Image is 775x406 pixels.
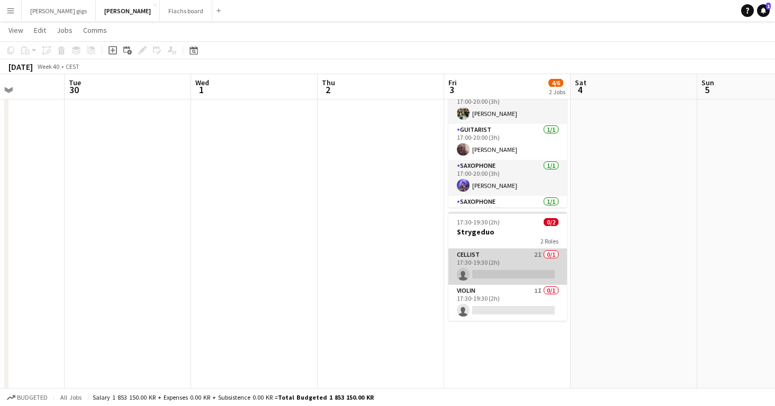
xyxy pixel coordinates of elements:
button: [PERSON_NAME] [96,1,160,21]
span: 1 [766,3,771,10]
app-job-card: 17:30-19:30 (2h)0/2Strygeduo2 RolesCellist2I0/117:30-19:30 (2h) Violin1I0/117:30-19:30 (2h) [448,212,567,321]
button: Budgeted [5,392,49,403]
span: 5 [700,84,714,96]
span: Week 40 [35,62,61,70]
app-card-role: Violin1I0/117:30-19:30 (2h) [448,285,567,321]
button: Flachs board [160,1,212,21]
span: Thu [322,78,335,87]
span: Budgeted [17,394,48,401]
app-job-card: 17:00-20:00 (3h)4/4Groove Parade4 RolesDrummer1/117:00-20:00 (3h)[PERSON_NAME]Guitarist1/117:00-2... [448,51,567,207]
span: All jobs [58,393,84,401]
span: 2 [320,84,335,96]
button: [PERSON_NAME] gigs [22,1,96,21]
span: 4/6 [548,79,563,87]
span: 0/2 [544,218,558,226]
span: 30 [67,84,81,96]
span: Tue [69,78,81,87]
a: Comms [79,23,111,37]
div: 2 Jobs [549,88,565,96]
span: Wed [195,78,209,87]
span: 17:30-19:30 (2h) [457,218,500,226]
span: 4 [573,84,587,96]
div: Salary 1 853 150.00 KR + Expenses 0.00 KR + Subsistence 0.00 KR = [93,393,374,401]
app-card-role: Saxophone1/117:00-20:00 (3h)[PERSON_NAME] [448,160,567,196]
a: View [4,23,28,37]
span: 3 [447,84,457,96]
h3: Strygeduo [448,227,567,237]
span: Edit [34,25,46,35]
span: Sun [701,78,714,87]
span: Fri [448,78,457,87]
span: 2 Roles [540,237,558,245]
span: Comms [83,25,107,35]
span: Total Budgeted 1 853 150.00 KR [278,393,374,401]
app-card-role: Drummer1/117:00-20:00 (3h)[PERSON_NAME] [448,88,567,124]
div: CEST [66,62,79,70]
a: Edit [30,23,50,37]
span: View [8,25,23,35]
div: [DATE] [8,61,33,72]
app-card-role: Saxophone1/117:00-20:00 (3h) [448,196,567,232]
span: Sat [575,78,587,87]
span: Jobs [57,25,73,35]
a: Jobs [52,23,77,37]
a: 1 [757,4,770,17]
span: 1 [194,84,209,96]
app-card-role: Cellist2I0/117:30-19:30 (2h) [448,249,567,285]
app-card-role: Guitarist1/117:00-20:00 (3h)[PERSON_NAME] [448,124,567,160]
